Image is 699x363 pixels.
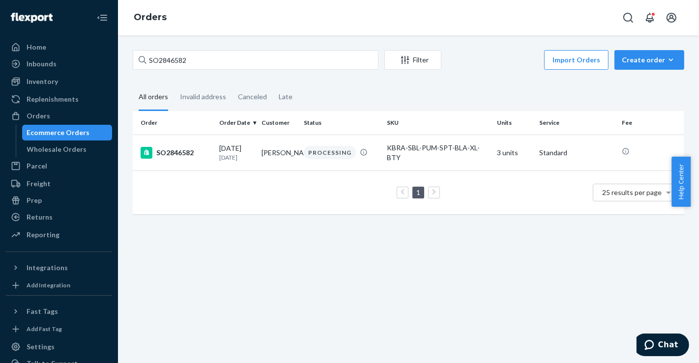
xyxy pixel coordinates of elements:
[27,111,50,121] div: Orders
[493,135,535,170] td: 3 units
[618,8,638,28] button: Open Search Box
[6,193,112,208] a: Prep
[27,42,46,52] div: Home
[6,260,112,276] button: Integrations
[92,8,112,28] button: Close Navigation
[535,111,618,135] th: Service
[262,118,296,127] div: Customer
[6,39,112,55] a: Home
[6,176,112,192] a: Freight
[27,179,51,189] div: Freight
[27,195,42,205] div: Prep
[27,263,68,273] div: Integrations
[6,108,112,124] a: Orders
[133,111,215,135] th: Order
[6,227,112,243] a: Reporting
[215,111,258,135] th: Order Date
[414,188,422,196] a: Page 1 is your current page
[27,128,90,138] div: Ecommerce Orders
[387,143,489,163] div: KBRA-SBL-PUM-SPT-BLA-XL-BTY
[6,91,112,107] a: Replenishments
[27,94,79,104] div: Replenishments
[219,153,254,162] p: [DATE]
[279,84,292,110] div: Late
[141,147,211,159] div: SO2846582
[383,111,493,135] th: SKU
[258,135,300,170] td: [PERSON_NAME]
[300,111,382,135] th: Status
[238,84,267,110] div: Canceled
[618,111,684,135] th: Fee
[27,59,57,69] div: Inbounds
[614,50,684,70] button: Create order
[27,307,58,316] div: Fast Tags
[27,230,59,240] div: Reporting
[6,56,112,72] a: Inbounds
[27,144,87,154] div: Wholesale Orders
[6,304,112,319] button: Fast Tags
[304,146,356,159] div: PROCESSING
[22,141,113,157] a: Wholesale Orders
[662,8,681,28] button: Open account menu
[6,339,112,355] a: Settings
[671,157,691,207] button: Help Center
[27,212,53,222] div: Returns
[385,55,441,65] div: Filter
[219,143,254,162] div: [DATE]
[603,188,662,196] span: 25 results per page
[544,50,609,70] button: Import Orders
[133,50,379,70] input: Search orders
[637,334,689,358] iframe: Opens a widget where you can chat to one of our agents
[539,148,614,158] p: Standard
[126,3,175,32] ol: breadcrumbs
[27,281,70,289] div: Add Integration
[6,279,112,291] a: Add Integration
[640,8,660,28] button: Open notifications
[622,55,677,65] div: Create order
[27,342,55,352] div: Settings
[493,111,535,135] th: Units
[6,323,112,335] a: Add Fast Tag
[27,325,62,333] div: Add Fast Tag
[22,125,113,140] a: Ecommerce Orders
[6,74,112,89] a: Inventory
[6,209,112,225] a: Returns
[139,84,168,111] div: All orders
[180,84,226,110] div: Invalid address
[27,77,58,86] div: Inventory
[27,161,47,171] div: Parcel
[134,12,167,23] a: Orders
[11,13,53,23] img: Flexport logo
[384,50,441,70] button: Filter
[6,158,112,174] a: Parcel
